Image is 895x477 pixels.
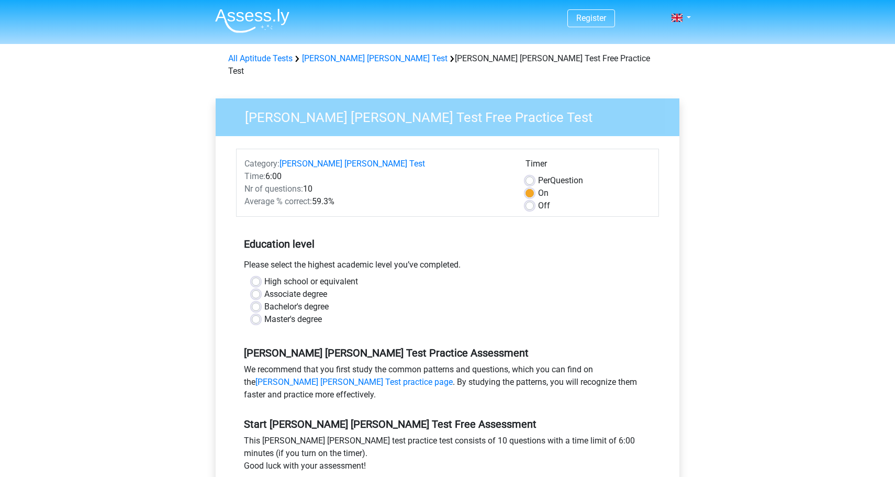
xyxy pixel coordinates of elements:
[228,53,293,63] a: All Aptitude Tests
[244,184,303,194] span: Nr of questions:
[525,158,651,174] div: Timer
[264,313,322,326] label: Master's degree
[244,196,312,206] span: Average % correct:
[279,159,425,169] a: [PERSON_NAME] [PERSON_NAME] Test
[237,183,518,195] div: 10
[244,171,265,181] span: Time:
[236,435,659,476] div: This [PERSON_NAME] [PERSON_NAME] test practice test consists of 10 questions with a time limit of...
[538,199,550,212] label: Off
[264,288,327,301] label: Associate degree
[244,159,279,169] span: Category:
[255,377,453,387] a: [PERSON_NAME] [PERSON_NAME] Test practice page
[538,175,550,185] span: Per
[538,174,583,187] label: Question
[264,301,329,313] label: Bachelor's degree
[215,8,289,33] img: Assessly
[236,259,659,275] div: Please select the highest academic level you’ve completed.
[244,234,651,254] h5: Education level
[538,187,549,199] label: On
[236,363,659,405] div: We recommend that you first study the common patterns and questions, which you can find on the . ...
[264,275,358,288] label: High school or equivalent
[576,13,606,23] a: Register
[237,170,518,183] div: 6:00
[302,53,447,63] a: [PERSON_NAME] [PERSON_NAME] Test
[237,195,518,208] div: 59.3%
[224,52,671,77] div: [PERSON_NAME] [PERSON_NAME] Test Free Practice Test
[244,347,651,359] h5: [PERSON_NAME] [PERSON_NAME] Test Practice Assessment
[232,105,672,126] h3: [PERSON_NAME] [PERSON_NAME] Test Free Practice Test
[244,418,651,430] h5: Start [PERSON_NAME] [PERSON_NAME] Test Free Assessment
